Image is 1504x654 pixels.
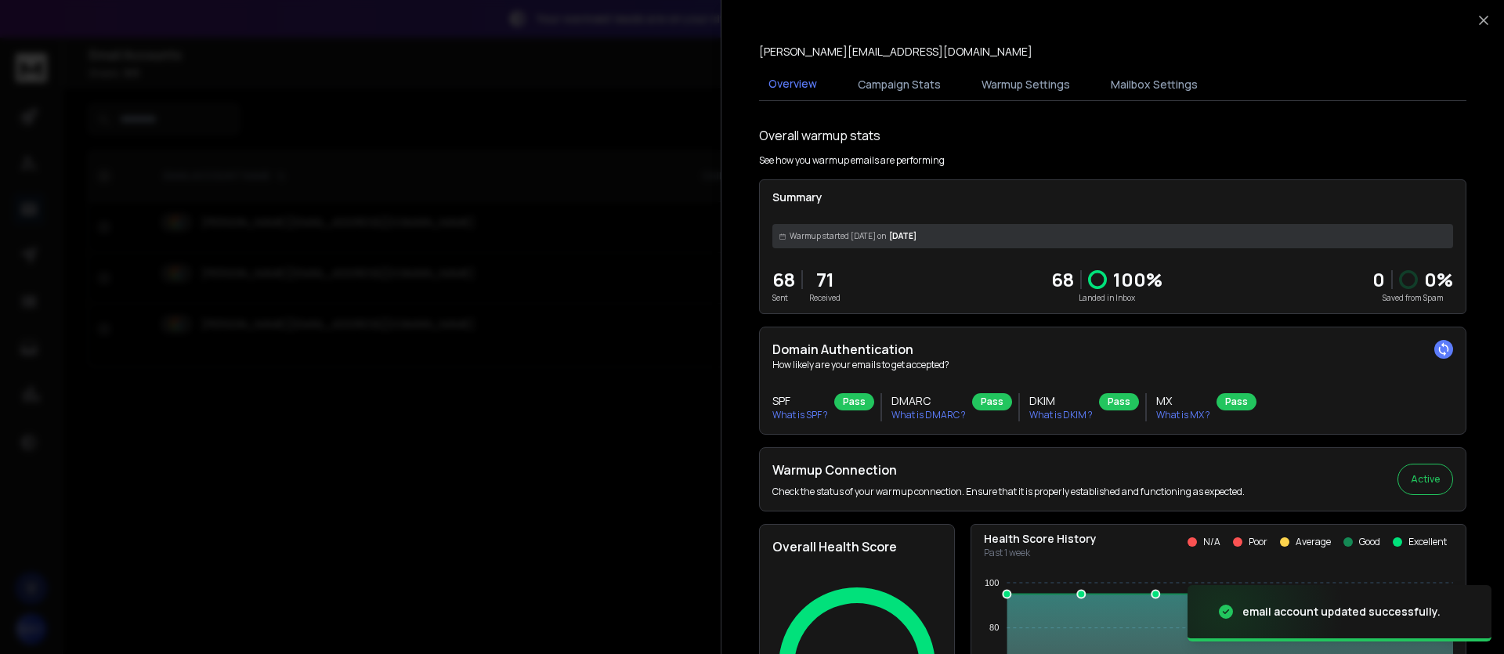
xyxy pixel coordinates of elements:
button: Mailbox Settings [1101,67,1207,102]
div: Pass [834,393,874,410]
p: What is DMARC ? [891,409,966,421]
p: Check the status of your warmup connection. Ensure that it is properly established and functionin... [772,486,1245,498]
strong: 0 [1372,266,1385,292]
p: 100 % [1113,267,1162,292]
p: Saved from Spam [1372,292,1453,304]
h2: Warmup Connection [772,461,1245,479]
h3: SPF [772,393,828,409]
tspan: 100 [985,578,999,587]
p: How likely are your emails to get accepted? [772,359,1453,371]
span: Warmup started [DATE] on [790,230,886,242]
button: Campaign Stats [848,67,950,102]
div: Pass [972,393,1012,410]
p: Health Score History [984,531,1097,547]
p: Summary [772,190,1453,205]
h2: Domain Authentication [772,340,1453,359]
p: What is MX ? [1156,409,1210,421]
button: Overview [759,67,826,103]
p: Past 1 week [984,547,1097,559]
p: See how you warmup emails are performing [759,154,945,167]
p: 68 [1051,267,1074,292]
button: Warmup Settings [972,67,1079,102]
p: What is DKIM ? [1029,409,1093,421]
p: Good [1359,536,1380,548]
p: 0 % [1424,267,1453,292]
p: Average [1296,536,1331,548]
tspan: 80 [989,623,999,632]
p: Received [809,292,841,304]
p: 68 [772,267,795,292]
p: Sent [772,292,795,304]
div: Pass [1099,393,1139,410]
h1: Overall warmup stats [759,126,880,145]
h3: DMARC [891,393,966,409]
h3: MX [1156,393,1210,409]
p: Excellent [1408,536,1447,548]
h3: DKIM [1029,393,1093,409]
p: [PERSON_NAME][EMAIL_ADDRESS][DOMAIN_NAME] [759,44,1032,60]
p: What is SPF ? [772,409,828,421]
div: [DATE] [772,224,1453,248]
p: N/A [1203,536,1220,548]
h2: Overall Health Score [772,537,942,556]
p: Landed in Inbox [1051,292,1162,304]
p: Poor [1249,536,1267,548]
p: 71 [809,267,841,292]
button: Active [1397,464,1453,495]
div: Pass [1217,393,1256,410]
